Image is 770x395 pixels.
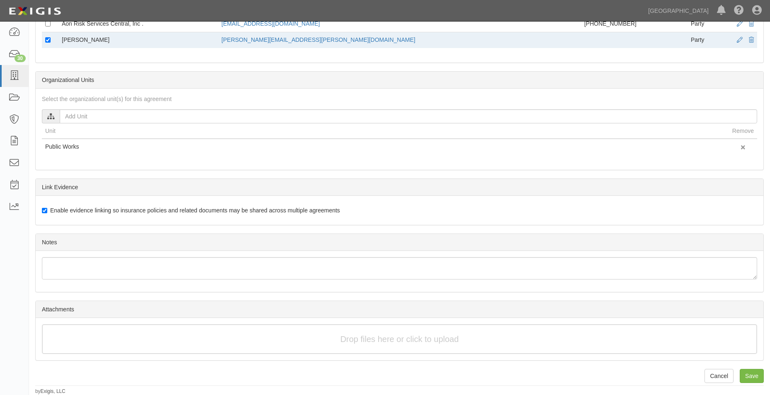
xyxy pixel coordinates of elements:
input: Enable evidence linking so insurance policies and related documents may be shared across multiple... [42,208,47,213]
span: Public Works [45,143,79,150]
button: Drop files here or click to upload [340,333,459,345]
div: Attachments [36,301,763,318]
td: [PERSON_NAME] [58,32,218,48]
small: by [35,388,66,395]
div: Select the organizational unit(s) for this agreement [36,95,763,103]
td: Party [687,16,724,32]
input: Save [740,369,764,383]
input: Add Unit [60,109,757,123]
div: Notes [36,234,763,251]
i: Help Center - Complianz [734,6,744,16]
a: [GEOGRAPHIC_DATA] [644,2,713,19]
label: Enable evidence linking so insurance policies and related documents may be shared across multiple... [42,206,340,214]
img: logo-5460c22ac91f19d4615b14bd174203de0afe785f0fc80cf4dbbc73dc1793850b.png [6,4,63,19]
a: [PERSON_NAME][EMAIL_ADDRESS][PERSON_NAME][DOMAIN_NAME] [221,36,415,43]
td: Party [687,32,724,48]
a: Remove organizational unit [741,143,746,152]
a: Cancel [704,369,734,383]
a: [EMAIL_ADDRESS][DOMAIN_NAME] [221,20,320,27]
th: Remove [729,123,757,139]
td: Aon Risk Services Central, Inc . [58,16,218,32]
div: Link Evidence [36,179,763,196]
td: [PHONE_NUMBER] [581,16,687,32]
a: Exigis, LLC [41,388,66,394]
div: Organizational Units [36,72,763,89]
div: 30 [15,55,26,62]
th: Unit [42,123,729,139]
